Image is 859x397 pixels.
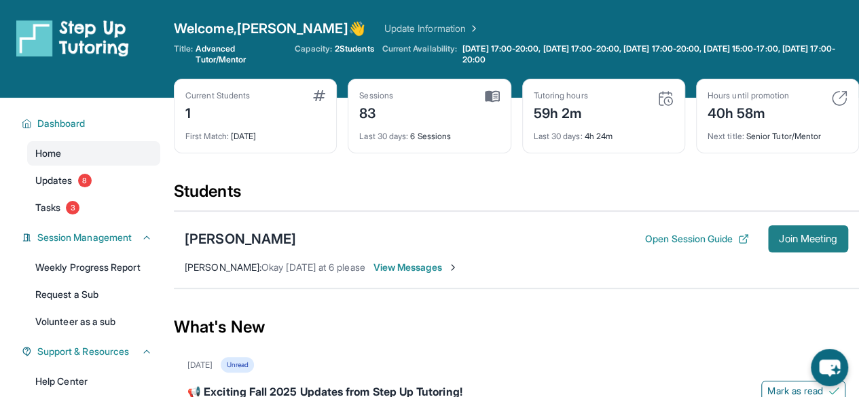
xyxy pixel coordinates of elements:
[831,90,847,107] img: card
[447,262,458,273] img: Chevron-Right
[27,168,160,193] a: Updates8
[657,90,674,107] img: card
[27,141,160,166] a: Home
[185,229,296,248] div: [PERSON_NAME]
[373,261,458,274] span: View Messages
[27,369,160,394] a: Help Center
[221,357,253,373] div: Unread
[462,43,856,65] span: [DATE] 17:00-20:00, [DATE] 17:00-20:00, [DATE] 17:00-20:00, [DATE] 15:00-17:00, [DATE] 17:00-20:00
[185,90,250,101] div: Current Students
[66,201,79,214] span: 3
[534,123,674,142] div: 4h 24m
[460,43,859,65] a: [DATE] 17:00-20:00, [DATE] 17:00-20:00, [DATE] 17:00-20:00, [DATE] 15:00-17:00, [DATE] 17:00-20:00
[32,345,152,358] button: Support & Resources
[534,131,583,141] span: Last 30 days :
[359,101,393,123] div: 83
[37,345,129,358] span: Support & Resources
[295,43,332,54] span: Capacity:
[37,231,132,244] span: Session Management
[359,90,393,101] div: Sessions
[359,123,499,142] div: 6 Sessions
[37,117,86,130] span: Dashboard
[811,349,848,386] button: chat-button
[382,43,457,65] span: Current Availability:
[78,174,92,187] span: 8
[196,43,287,65] span: Advanced Tutor/Mentor
[485,90,500,102] img: card
[32,231,152,244] button: Session Management
[185,101,250,123] div: 1
[708,131,744,141] span: Next title :
[174,43,193,65] span: Title:
[828,385,839,396] img: Mark as read
[185,131,229,141] span: First Match :
[27,309,160,334] a: Volunteer as a sub
[534,90,588,101] div: Tutoring hours
[16,19,129,57] img: logo
[185,261,261,273] span: [PERSON_NAME] :
[174,297,859,357] div: What's New
[187,360,213,371] div: [DATE]
[645,232,749,246] button: Open Session Guide
[708,101,789,123] div: 40h 58m
[466,22,479,35] img: Chevron Right
[779,235,837,243] span: Join Meeting
[708,90,789,101] div: Hours until promotion
[35,147,61,160] span: Home
[27,195,160,220] a: Tasks3
[534,101,588,123] div: 59h 2m
[35,201,60,214] span: Tasks
[768,225,848,252] button: Join Meeting
[27,282,160,307] a: Request a Sub
[359,131,408,141] span: Last 30 days :
[32,117,152,130] button: Dashboard
[335,43,374,54] span: 2 Students
[708,123,847,142] div: Senior Tutor/Mentor
[27,255,160,280] a: Weekly Progress Report
[185,123,325,142] div: [DATE]
[174,181,859,210] div: Students
[35,174,73,187] span: Updates
[174,19,365,38] span: Welcome, [PERSON_NAME] 👋
[261,261,365,273] span: Okay [DATE] at 6 please
[384,22,479,35] a: Update Information
[313,90,325,101] img: card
